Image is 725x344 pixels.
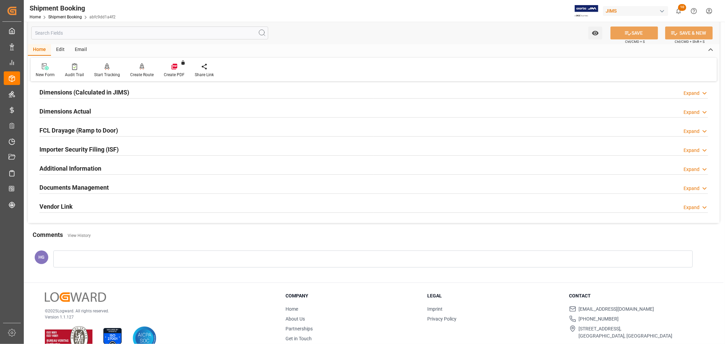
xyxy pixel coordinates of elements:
[678,4,686,11] span: 10
[603,6,668,16] div: JIMS
[684,147,700,154] div: Expand
[45,308,269,314] p: © 2025 Logward. All rights reserved.
[39,145,119,154] h2: Importer Security Filing (ISF)
[427,316,456,322] a: Privacy Policy
[30,15,41,19] a: Home
[684,128,700,135] div: Expand
[569,292,703,299] h3: Contact
[579,306,654,313] span: [EMAIL_ADDRESS][DOMAIN_NAME]
[286,306,298,312] a: Home
[39,126,118,135] h2: FCL Drayage (Ramp to Door)
[610,27,658,39] button: SAVE
[33,230,63,239] h2: Comments
[427,306,443,312] a: Imprint
[579,325,673,340] span: [STREET_ADDRESS], [GEOGRAPHIC_DATA], [GEOGRAPHIC_DATA]
[65,72,84,78] div: Audit Trail
[45,314,269,320] p: Version 1.1.127
[675,39,705,44] span: Ctrl/CMD + Shift + S
[48,15,82,19] a: Shipment Booking
[684,166,700,173] div: Expand
[94,72,120,78] div: Start Tracking
[45,292,106,302] img: Logward Logo
[51,44,70,56] div: Edit
[68,233,91,238] a: View History
[588,27,602,39] button: open menu
[39,164,101,173] h2: Additional Information
[195,72,214,78] div: Share Link
[286,336,312,341] a: Get in Touch
[286,316,305,322] a: About Us
[70,44,92,56] div: Email
[684,109,700,116] div: Expand
[684,90,700,97] div: Expand
[665,27,713,39] button: SAVE & NEW
[286,292,419,299] h3: Company
[39,202,73,211] h2: Vendor Link
[36,72,55,78] div: New Form
[671,3,686,19] button: show 10 new notifications
[286,326,313,331] a: Partnerships
[28,44,51,56] div: Home
[31,27,268,39] input: Search Fields
[39,183,109,192] h2: Documents Management
[684,204,700,211] div: Expand
[684,185,700,192] div: Expand
[38,255,45,260] span: HG
[130,72,154,78] div: Create Route
[575,5,598,17] img: Exertis%20JAM%20-%20Email%20Logo.jpg_1722504956.jpg
[39,107,91,116] h2: Dimensions Actual
[39,88,129,97] h2: Dimensions (Calculated in JIMS)
[625,39,645,44] span: Ctrl/CMD + S
[30,3,116,13] div: Shipment Booking
[603,4,671,17] button: JIMS
[686,3,702,19] button: Help Center
[427,292,560,299] h3: Legal
[579,315,619,323] span: [PHONE_NUMBER]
